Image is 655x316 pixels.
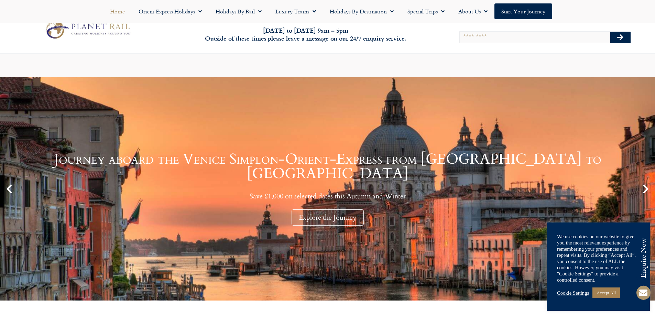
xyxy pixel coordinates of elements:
a: Home [103,3,132,19]
a: About Us [451,3,494,19]
a: Start your Journey [494,3,552,19]
a: Holidays by Destination [323,3,401,19]
nav: Menu [3,3,652,19]
img: Planet Rail Train Holidays Logo [42,19,132,41]
div: We use cookies on our website to give you the most relevant experience by remembering your prefer... [557,233,640,283]
a: Orient Express Holidays [132,3,209,19]
div: Next slide [640,183,652,195]
a: Holidays by Rail [209,3,269,19]
div: Previous slide [3,183,15,195]
button: Search [610,32,630,43]
a: Cookie Settings [557,290,589,296]
h1: Journey aboard the Venice Simplon-Orient-Express from [GEOGRAPHIC_DATA] to [GEOGRAPHIC_DATA] [17,152,638,181]
a: Special Trips [401,3,451,19]
a: Accept All [592,287,620,298]
h6: [DATE] to [DATE] 9am – 5pm Outside of these times please leave a message on our 24/7 enquiry serv... [176,26,435,43]
div: Explore the Journey [292,209,364,226]
p: Save £1,000 on selected dates this Autumn and Winter [17,192,638,200]
a: Luxury Trains [269,3,323,19]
